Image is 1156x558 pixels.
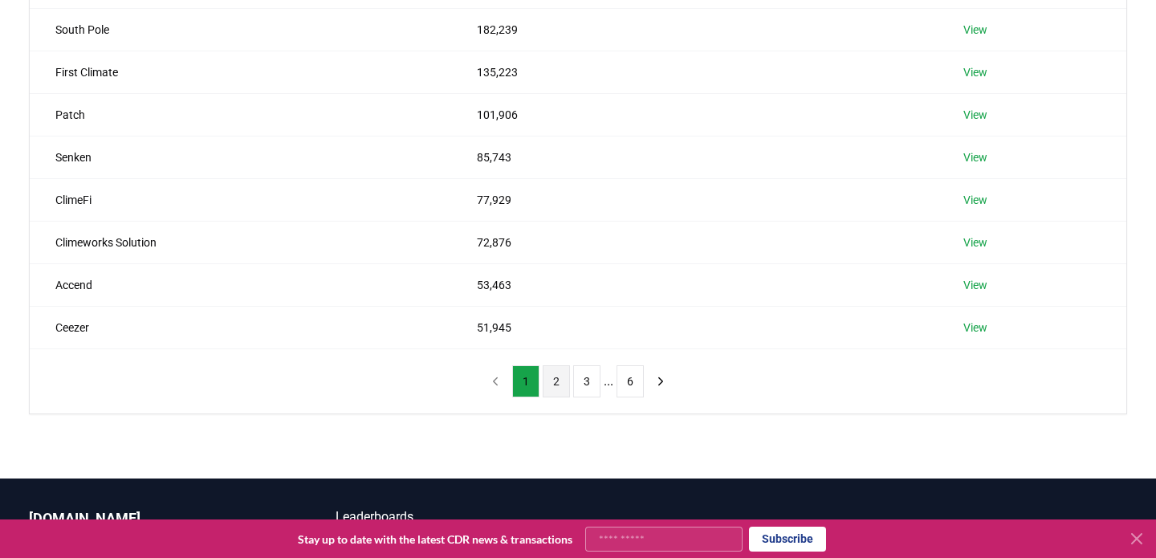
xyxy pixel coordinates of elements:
button: 3 [573,365,600,397]
td: ClimeFi [30,178,451,221]
td: 51,945 [451,306,938,348]
li: ... [604,372,613,391]
a: View [963,277,987,293]
td: 101,906 [451,93,938,136]
a: View [963,64,987,80]
button: 2 [543,365,570,397]
a: View [963,107,987,123]
a: Leaderboards [336,507,578,527]
td: 182,239 [451,8,938,51]
a: View [963,192,987,208]
a: View [963,22,987,38]
td: 72,876 [451,221,938,263]
td: First Climate [30,51,451,93]
td: 135,223 [451,51,938,93]
td: Ceezer [30,306,451,348]
a: View [963,149,987,165]
td: Accend [30,263,451,306]
td: 85,743 [451,136,938,178]
td: 53,463 [451,263,938,306]
button: 1 [512,365,539,397]
td: Senken [30,136,451,178]
button: next page [647,365,674,397]
td: Patch [30,93,451,136]
td: 77,929 [451,178,938,221]
button: 6 [617,365,644,397]
a: View [963,234,987,250]
td: Climeworks Solution [30,221,451,263]
td: South Pole [30,8,451,51]
p: [DOMAIN_NAME] [29,507,271,530]
a: View [963,320,987,336]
